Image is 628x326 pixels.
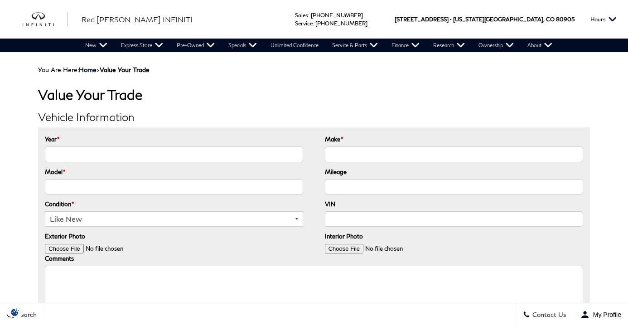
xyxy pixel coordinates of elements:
[23,12,68,27] img: INFINITI
[45,199,74,209] label: Condition
[45,134,59,144] label: Year
[589,311,621,318] span: My Profile
[23,12,68,27] a: infiniti
[426,39,472,52] a: Research
[38,66,589,73] div: Breadcrumbs
[222,39,264,52] a: Specials
[82,14,193,25] a: Red [PERSON_NAME] INFINITI
[325,231,363,241] label: Interior Photo
[79,66,150,73] span: >
[385,39,426,52] a: Finance
[295,20,313,27] span: Service
[325,199,335,209] label: VIN
[308,12,309,19] span: :
[472,39,521,52] a: Ownership
[395,16,575,23] a: [STREET_ADDRESS] • [US_STATE][GEOGRAPHIC_DATA], CO 80905
[311,12,363,19] a: [PHONE_NUMBER]
[79,66,97,73] a: Home
[325,167,347,177] label: Mileage
[325,39,385,52] a: Service & Parts
[295,12,308,19] span: Sales
[5,307,25,317] section: Click to Open Cookie Consent Modal
[82,15,193,24] span: Red [PERSON_NAME] INFINITI
[78,39,559,52] nav: Main Navigation
[38,87,589,102] h1: Value Your Trade
[38,66,150,73] span: You Are Here:
[313,20,314,27] span: :
[325,134,343,144] label: Make
[14,311,37,319] span: Search
[264,39,325,52] a: Unlimited Confidence
[45,253,74,263] label: Comments
[170,39,222,52] a: Pre-Owned
[574,303,628,326] button: Open user profile menu
[5,307,25,317] img: Opt-Out Icon
[45,167,65,177] label: Model
[315,20,367,27] a: [PHONE_NUMBER]
[78,39,114,52] a: New
[45,231,85,241] label: Exterior Photo
[100,66,150,73] strong: Value Your Trade
[38,111,589,123] h2: Vehicle Information
[521,39,559,52] a: About
[530,311,566,319] span: Contact Us
[114,39,170,52] a: Express Store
